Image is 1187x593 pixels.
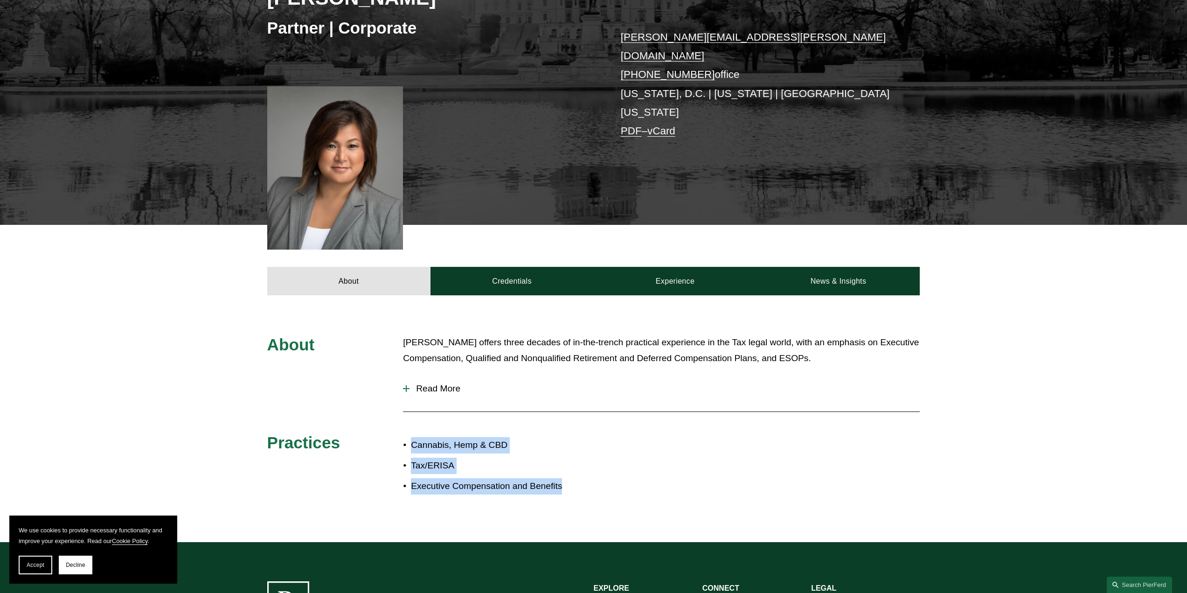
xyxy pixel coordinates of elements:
a: Cookie Policy [112,537,148,544]
p: Tax/ERISA [411,458,593,474]
strong: LEGAL [811,584,836,592]
a: Search this site [1107,577,1172,593]
strong: CONNECT [702,584,739,592]
span: Decline [66,562,85,568]
p: We use cookies to provide necessary functionality and improve your experience. Read our . [19,525,168,546]
a: PDF [621,125,642,137]
a: Experience [594,267,757,295]
h3: Partner | Corporate [267,18,594,38]
span: Accept [27,562,44,568]
section: Cookie banner [9,516,177,584]
a: News & Insights [757,267,920,295]
strong: EXPLORE [594,584,629,592]
a: [PHONE_NUMBER] [621,69,715,80]
p: Cannabis, Hemp & CBD [411,437,593,453]
span: Practices [267,433,340,452]
p: office [US_STATE], D.C. | [US_STATE] | [GEOGRAPHIC_DATA][US_STATE] – [621,28,893,141]
a: Credentials [430,267,594,295]
span: About [267,335,315,354]
a: About [267,267,430,295]
a: vCard [647,125,675,137]
button: Read More [403,377,920,401]
span: Read More [410,384,920,394]
a: [PERSON_NAME][EMAIL_ADDRESS][PERSON_NAME][DOMAIN_NAME] [621,31,886,62]
p: [PERSON_NAME] offers three decades of in-the-trench practical experience in the Tax legal world, ... [403,335,920,367]
p: Executive Compensation and Benefits [411,478,593,495]
button: Decline [59,556,92,574]
button: Accept [19,556,52,574]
